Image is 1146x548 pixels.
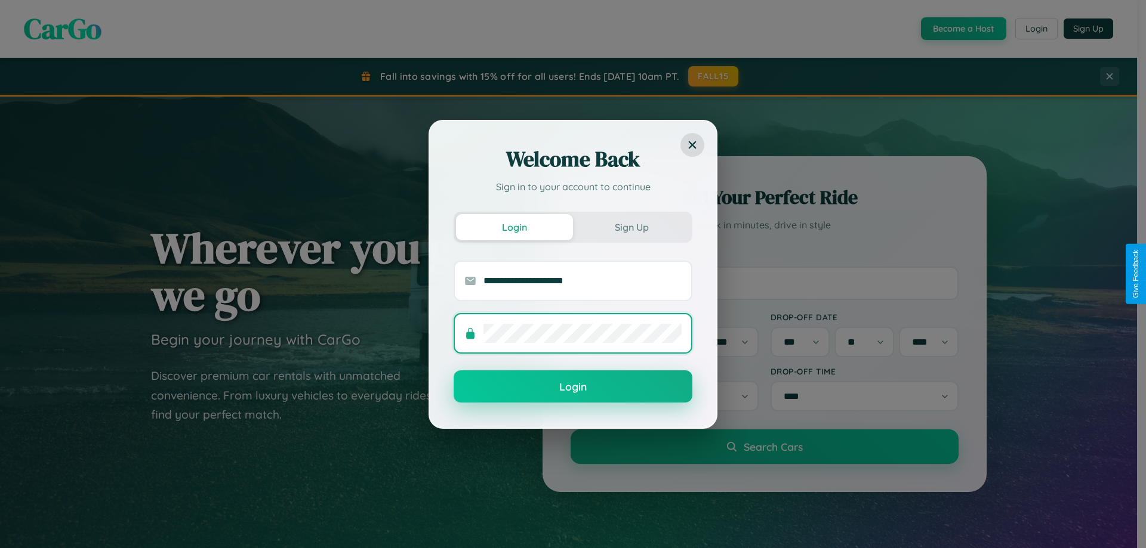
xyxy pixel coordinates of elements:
h2: Welcome Back [454,145,692,174]
button: Sign Up [573,214,690,240]
p: Sign in to your account to continue [454,179,692,194]
button: Login [456,214,573,240]
button: Login [454,370,692,403]
div: Give Feedback [1132,250,1140,298]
